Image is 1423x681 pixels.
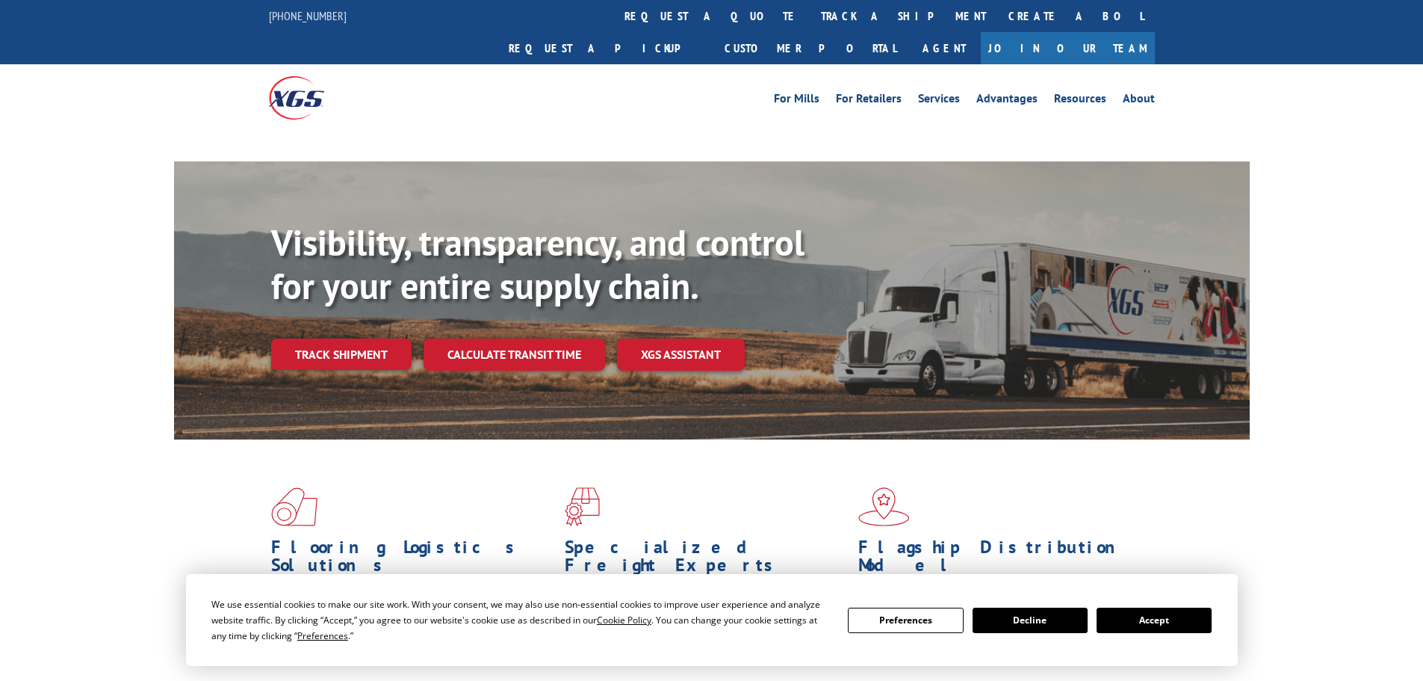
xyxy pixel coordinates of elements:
[269,8,347,23] a: [PHONE_NUMBER]
[271,339,412,370] a: Track shipment
[976,93,1038,109] a: Advantages
[424,339,605,371] a: Calculate transit time
[713,32,908,64] a: Customer Portal
[1054,93,1106,109] a: Resources
[271,538,554,582] h1: Flooring Logistics Solutions
[271,219,804,309] b: Visibility, transparency, and control for your entire supply chain.
[918,93,960,109] a: Services
[973,608,1088,633] button: Decline
[858,538,1141,582] h1: Flagship Distribution Model
[836,93,902,109] a: For Retailers
[617,339,745,371] a: XGS ASSISTANT
[597,614,651,626] span: Cookie Policy
[981,32,1155,64] a: Join Our Team
[565,538,847,582] h1: Specialized Freight Experts
[858,487,910,526] img: xgs-icon-flagship-distribution-model-red
[271,487,317,526] img: xgs-icon-total-supply-chain-intelligence-red
[908,32,981,64] a: Agent
[565,487,600,526] img: xgs-icon-focused-on-flooring-red
[211,597,830,644] div: We use essential cookies to make our site work. With your consent, we may also use non-essential ...
[848,608,963,633] button: Preferences
[497,32,713,64] a: Request a pickup
[297,629,348,642] span: Preferences
[1097,608,1212,633] button: Accept
[186,574,1238,666] div: Cookie Consent Prompt
[774,93,819,109] a: For Mills
[1123,93,1155,109] a: About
